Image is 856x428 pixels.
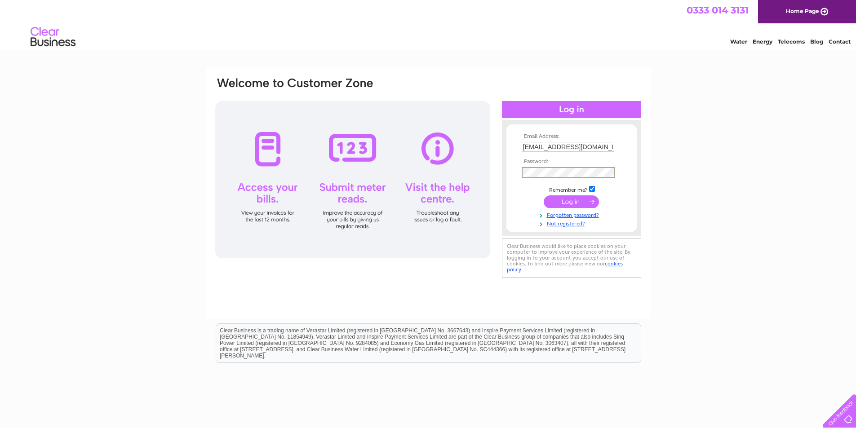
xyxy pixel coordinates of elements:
th: Password: [519,159,624,165]
a: 0333 014 3131 [687,4,749,16]
a: Energy [753,38,772,45]
a: Blog [810,38,823,45]
a: Contact [829,38,851,45]
a: Telecoms [778,38,805,45]
a: Forgotten password? [522,210,624,219]
th: Email Address: [519,133,624,140]
a: Not registered? [522,219,624,227]
a: Water [730,38,747,45]
input: Submit [544,195,599,208]
img: logo.png [30,23,76,51]
div: Clear Business would like to place cookies on your computer to improve your experience of the sit... [502,238,641,278]
div: Clear Business is a trading name of Verastar Limited (registered in [GEOGRAPHIC_DATA] No. 3667643... [216,5,641,44]
a: cookies policy [507,260,623,273]
td: Remember me? [519,185,624,194]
